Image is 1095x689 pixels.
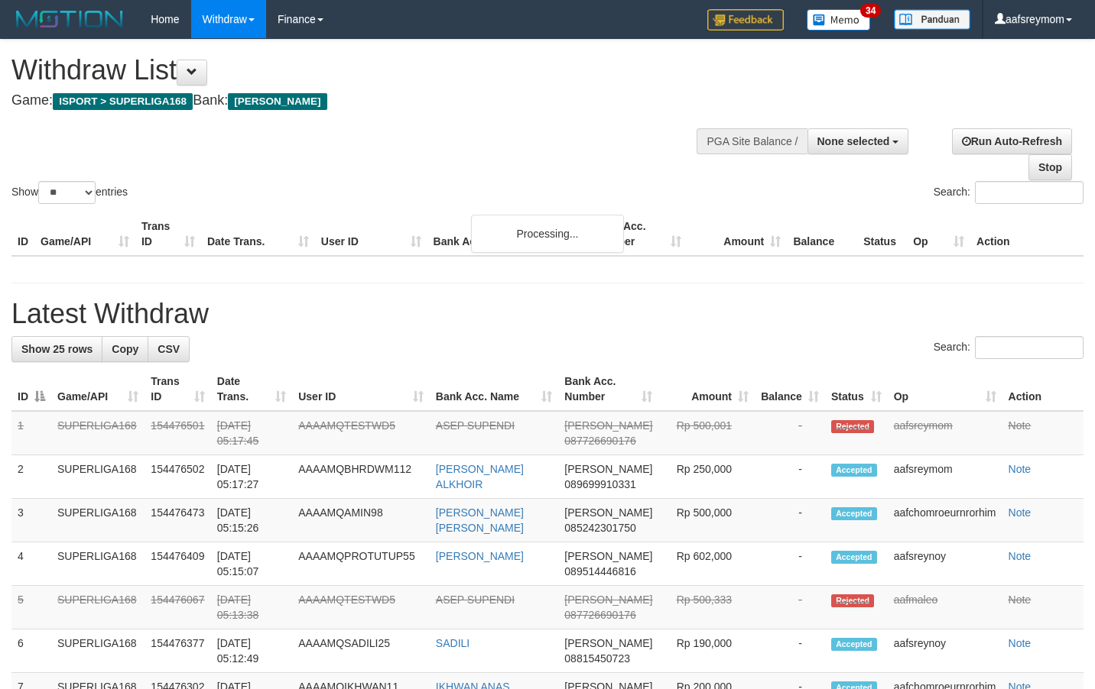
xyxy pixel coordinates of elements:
th: Amount: activate to sort column ascending [658,367,755,411]
button: None selected [807,128,909,154]
td: 3 [11,499,51,542]
td: Rp 500,000 [658,499,755,542]
td: AAAAMQSADILI25 [292,629,430,673]
td: - [755,411,825,455]
td: AAAAMQPROTUTUP55 [292,542,430,586]
td: SUPERLIGA168 [51,499,145,542]
a: Stop [1028,154,1072,180]
td: SUPERLIGA168 [51,629,145,673]
th: Op [907,212,970,256]
th: Date Trans. [201,212,315,256]
td: SUPERLIGA168 [51,455,145,499]
span: Copy 085242301750 to clipboard [564,522,635,534]
th: Trans ID [135,212,201,256]
span: Copy [112,343,138,355]
th: Game/API: activate to sort column ascending [51,367,145,411]
td: 154476377 [145,629,210,673]
th: Date Trans.: activate to sort column ascending [211,367,292,411]
span: [PERSON_NAME] [228,93,327,110]
input: Search: [975,336,1084,359]
a: [PERSON_NAME] ALKHOIR [436,463,524,490]
th: Balance [787,212,857,256]
span: [PERSON_NAME] [564,594,652,606]
td: 154476067 [145,586,210,629]
span: Accepted [831,638,877,651]
span: ISPORT > SUPERLIGA168 [53,93,193,110]
td: - [755,586,825,629]
td: 4 [11,542,51,586]
th: Bank Acc. Name [427,212,589,256]
td: Rp 190,000 [658,629,755,673]
h1: Withdraw List [11,55,715,86]
th: Op: activate to sort column ascending [888,367,1002,411]
div: Processing... [471,215,624,253]
span: [PERSON_NAME] [564,419,652,432]
th: Bank Acc. Name: activate to sort column ascending [430,367,558,411]
td: - [755,499,825,542]
th: Balance: activate to sort column ascending [755,367,825,411]
label: Search: [934,336,1084,359]
span: Copy 08815450723 to clipboard [564,652,630,665]
td: [DATE] 05:17:45 [211,411,292,455]
td: 154476501 [145,411,210,455]
th: Action [970,212,1084,256]
td: - [755,455,825,499]
td: aafsreymom [888,411,1002,455]
td: Rp 500,001 [658,411,755,455]
td: Rp 602,000 [658,542,755,586]
td: - [755,542,825,586]
span: Accepted [831,507,877,520]
a: ASEP SUPENDI [436,419,515,432]
img: Button%20Memo.svg [807,9,871,31]
td: 154476409 [145,542,210,586]
th: Amount [687,212,787,256]
td: - [755,629,825,673]
span: Copy 089514446816 to clipboard [564,565,635,577]
span: [PERSON_NAME] [564,550,652,562]
th: Game/API [34,212,135,256]
a: Note [1009,637,1032,649]
img: panduan.png [894,9,970,30]
td: 154476473 [145,499,210,542]
span: Rejected [831,594,874,607]
td: 154476502 [145,455,210,499]
span: Copy 087726690176 to clipboard [564,609,635,621]
a: ASEP SUPENDI [436,594,515,606]
span: [PERSON_NAME] [564,637,652,649]
th: Status: activate to sort column ascending [825,367,888,411]
a: Show 25 rows [11,336,102,362]
span: Show 25 rows [21,343,93,355]
a: Note [1009,506,1032,519]
span: Accepted [831,464,877,477]
a: CSV [148,336,190,362]
a: Note [1009,594,1032,606]
span: [PERSON_NAME] [564,506,652,519]
td: AAAAMQTESTWD5 [292,586,430,629]
td: Rp 250,000 [658,455,755,499]
span: CSV [158,343,180,355]
td: Rp 500,333 [658,586,755,629]
td: aafsreynoy [888,542,1002,586]
td: [DATE] 05:13:38 [211,586,292,629]
span: Copy 089699910331 to clipboard [564,478,635,490]
label: Show entries [11,181,128,204]
td: AAAAMQAMIN98 [292,499,430,542]
td: SUPERLIGA168 [51,411,145,455]
th: Action [1002,367,1084,411]
a: [PERSON_NAME] [PERSON_NAME] [436,506,524,534]
td: [DATE] 05:17:27 [211,455,292,499]
input: Search: [975,181,1084,204]
a: Note [1009,550,1032,562]
th: Bank Acc. Number: activate to sort column ascending [558,367,658,411]
th: Bank Acc. Number [588,212,687,256]
h1: Latest Withdraw [11,299,1084,329]
td: 5 [11,586,51,629]
td: aafmaleo [888,586,1002,629]
span: Accepted [831,551,877,564]
td: AAAAMQTESTWD5 [292,411,430,455]
a: Run Auto-Refresh [952,128,1072,154]
td: AAAAMQBHRDWM112 [292,455,430,499]
td: aafchomroeurnrorhim [888,499,1002,542]
span: Copy 087726690176 to clipboard [564,435,635,447]
td: aafsreynoy [888,629,1002,673]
